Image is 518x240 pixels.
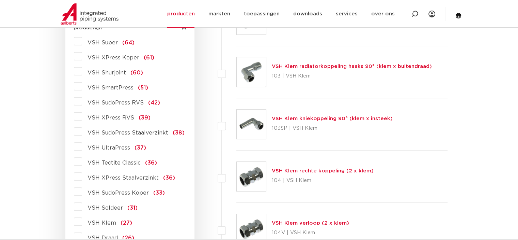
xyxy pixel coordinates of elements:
span: (61) [144,55,154,60]
span: VSH Shurjoint [88,70,126,75]
span: VSH UltraPress [88,145,130,151]
span: (31) [127,205,138,211]
span: VSH XPress Staalverzinkt [88,175,159,181]
a: VSH Klem radiatorkoppeling haaks 90° (klem x buitendraad) [272,64,432,69]
span: VSH SudoPress RVS [88,100,144,105]
a: VSH Klem verloop (2 x klem) [272,221,349,226]
span: VSH Tectite Classic [88,160,141,166]
span: (39) [139,115,151,121]
span: (64) [122,40,135,45]
span: (36) [163,175,175,181]
button: productlijn [74,25,186,30]
span: (60) [130,70,143,75]
span: (37) [135,145,146,151]
img: Thumbnail for VSH Klem rechte koppeling (2 x klem) [237,162,266,191]
span: VSH SudoPress Staalverzinkt [88,130,168,136]
span: productlijn [74,25,102,30]
span: VSH SudoPress Koper [88,190,149,196]
span: (42) [148,100,160,105]
p: 103SP | VSH Klem [272,123,393,134]
span: VSH XPress Koper [88,55,139,60]
p: 103 | VSH Klem [272,71,432,82]
p: 104V | VSH Klem [272,227,349,238]
span: (33) [153,190,165,196]
span: (27) [121,220,132,226]
img: Thumbnail for VSH Klem radiatorkoppeling haaks 90° (klem x buitendraad) [237,57,266,87]
span: (51) [138,85,148,90]
span: VSH SmartPress [88,85,134,90]
img: Thumbnail for VSH Klem kniekoppeling 90° (klem x insteek) [237,110,266,139]
span: (36) [145,160,157,166]
a: VSH Klem rechte koppeling (2 x klem) [272,168,374,173]
p: 104 | VSH Klem [272,175,374,186]
span: VSH Soldeer [88,205,123,211]
a: VSH Klem kniekoppeling 90° (klem x insteek) [272,116,393,121]
span: (38) [173,130,185,136]
span: VSH Klem [88,220,116,226]
span: VSH Super [88,40,118,45]
span: VSH XPress RVS [88,115,134,121]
